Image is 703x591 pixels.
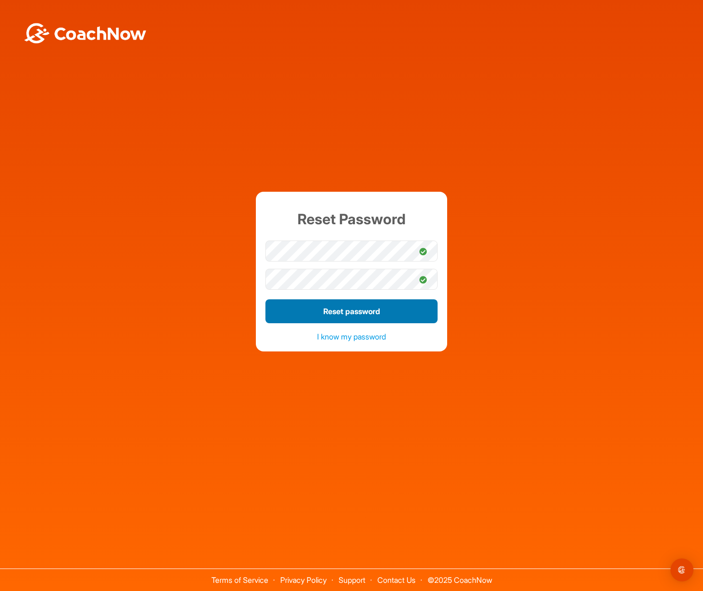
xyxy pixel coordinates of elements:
span: © 2025 CoachNow [423,569,497,584]
a: Privacy Policy [280,575,327,585]
div: Open Intercom Messenger [670,558,693,581]
img: BwLJSsUCoWCh5upNqxVrqldRgqLPVwmV24tXu5FoVAoFEpwwqQ3VIfuoInZCoVCoTD4vwADAC3ZFMkVEQFDAAAAAElFTkSuQmCC [23,23,147,44]
a: I know my password [317,332,386,341]
button: Reset password [265,299,438,323]
a: Terms of Service [211,575,268,585]
a: Support [339,575,365,585]
h1: Reset Password [265,201,438,237]
a: Contact Us [377,575,416,585]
